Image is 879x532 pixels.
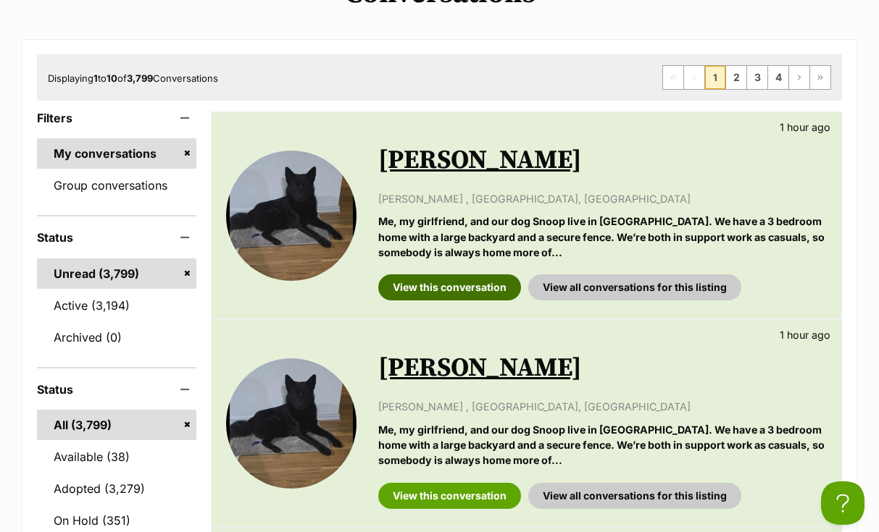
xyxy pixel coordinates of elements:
[37,290,196,321] a: Active (3,194)
[378,399,827,414] p: [PERSON_NAME] , [GEOGRAPHIC_DATA], [GEOGRAPHIC_DATA]
[747,66,767,89] a: Page 3
[378,483,521,509] a: View this conversation
[226,151,357,281] img: Douglas
[378,422,827,468] p: Me, my girlfriend, and our dog Snoop live in [GEOGRAPHIC_DATA]. We have a 3 bedroom home with a l...
[107,72,117,84] strong: 10
[789,66,809,89] a: Next page
[48,72,218,84] span: Displaying to of Conversations
[378,144,582,177] a: [PERSON_NAME]
[226,358,357,489] img: Douglas
[37,322,196,352] a: Archived (0)
[93,72,98,84] strong: 1
[37,258,196,289] a: Unread (3,799)
[662,65,831,90] nav: Pagination
[528,483,741,509] a: View all conversations for this listing
[780,119,830,135] p: 1 hour ago
[684,66,704,89] span: Previous page
[705,66,725,89] span: Page 1
[378,352,582,384] a: [PERSON_NAME]
[37,111,196,124] header: Filters
[768,66,788,89] a: Page 4
[37,231,196,244] header: Status
[378,274,521,300] a: View this conversation
[37,138,196,169] a: My conversations
[37,410,196,440] a: All (3,799)
[810,66,830,89] a: Last page
[726,66,746,89] a: Page 2
[37,170,196,200] a: Group conversations
[37,383,196,396] header: Status
[663,66,683,89] span: First page
[37,442,196,472] a: Available (38)
[821,481,865,525] iframe: Help Scout Beacon - Open
[528,274,741,300] a: View all conversations for this listing
[127,72,153,84] strong: 3,799
[37,473,196,504] a: Adopted (3,279)
[780,327,830,342] p: 1 hour ago
[378,214,827,260] p: Me, my girlfriend, and our dog Snoop live in [GEOGRAPHIC_DATA]. We have a 3 bedroom home with a l...
[378,191,827,206] p: [PERSON_NAME] , [GEOGRAPHIC_DATA], [GEOGRAPHIC_DATA]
